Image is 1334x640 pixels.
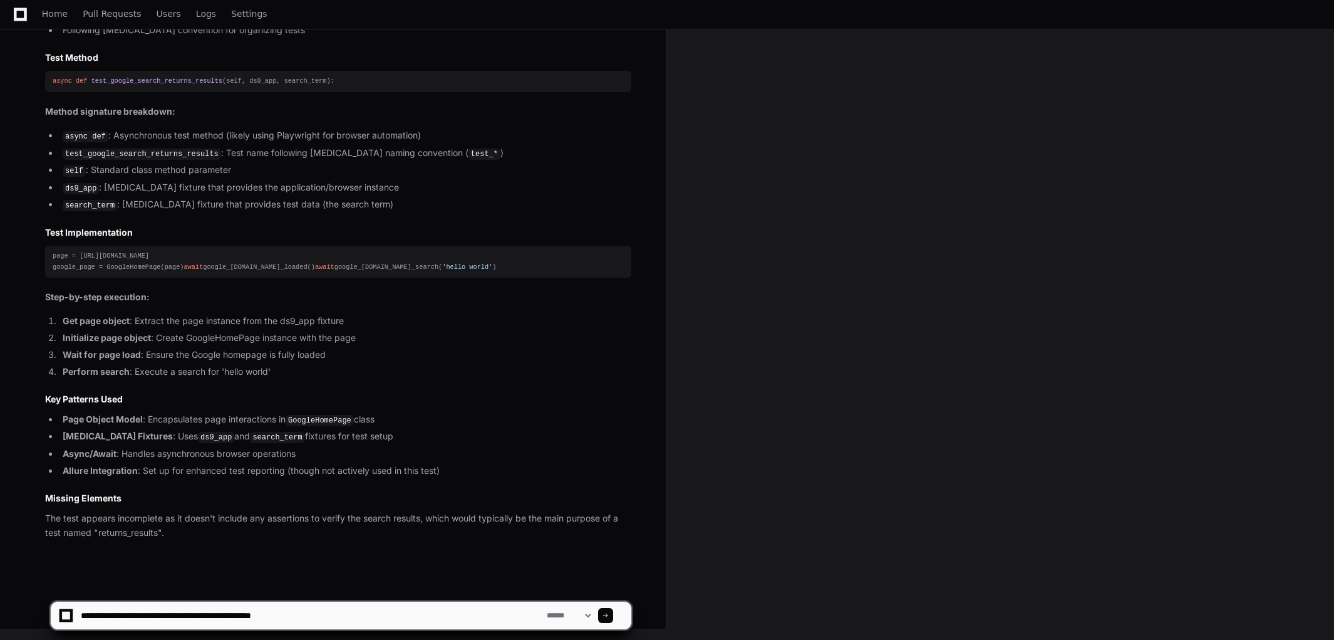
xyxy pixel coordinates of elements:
[42,10,68,18] span: Home
[59,146,631,161] li: : Test name following [MEDICAL_DATA] naming convention ( )
[63,448,116,459] strong: Async/Await
[63,465,138,476] strong: Allure Integration
[59,464,631,478] li: : Set up for enhanced test reporting (though not actively used in this test)
[53,251,624,272] div: page = [URL][DOMAIN_NAME] google_page = GoogleHomePage(page) google_[DOMAIN_NAME]_loaded() google...
[53,76,624,87] div: ( ):
[250,432,304,443] code: search_term
[198,432,234,443] code: ds9_app
[59,348,631,362] li: : Ensure the Google homepage is fully loaded
[59,129,631,144] li: : Asynchronous test method (likely using Playwright for browser automation)
[76,77,87,85] span: def
[226,77,326,85] span: self, ds9_app, search_term
[53,77,72,85] span: async
[63,165,86,177] code: self
[59,429,631,444] li: : Uses and fixtures for test setup
[45,226,631,239] h2: Test Implementation
[59,331,631,345] li: : Create GoogleHomePage instance with the page
[83,10,141,18] span: Pull Requests
[45,291,150,302] strong: Step-by-step execution:
[196,10,216,18] span: Logs
[59,23,631,38] li: Following [MEDICAL_DATA] convention for organizing tests
[63,131,108,142] code: async def
[63,183,99,194] code: ds9_app
[59,412,631,428] li: : Encapsulates page interactions in class
[63,200,117,211] code: search_term
[442,263,492,271] span: 'hello world'
[63,315,130,326] strong: Get page object
[45,511,631,540] p: The test appears incomplete as it doesn't include any assertions to verify the search results, wh...
[468,149,500,160] code: test_*
[231,10,267,18] span: Settings
[184,263,203,271] span: await
[45,51,631,64] h2: Test Method
[315,263,334,271] span: await
[59,365,631,379] li: : Execute a search for 'hello world'
[45,393,631,406] h2: Key Patterns Used
[63,149,221,160] code: test_google_search_returns_results
[59,181,631,196] li: : [MEDICAL_DATA] fixture that provides the application/browser instance
[59,163,631,178] li: : Standard class method parameter
[45,492,631,505] h2: Missing Elements
[91,77,222,85] span: test_google_search_returns_results
[59,197,631,212] li: : [MEDICAL_DATA] fixture that provides test data (the search term)
[59,447,631,461] li: : Handles asynchronous browser operations
[59,314,631,328] li: : Extract the page instance from the ds9_app fixture
[45,106,175,117] strong: Method signature breakdown:
[286,415,354,426] code: GoogleHomePage
[63,414,143,424] strong: Page Object Model
[63,332,151,343] strong: Initialize page object
[63,366,130,377] strong: Perform search
[157,10,181,18] span: Users
[63,431,173,441] strong: [MEDICAL_DATA] Fixtures
[63,349,141,360] strong: Wait for page load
